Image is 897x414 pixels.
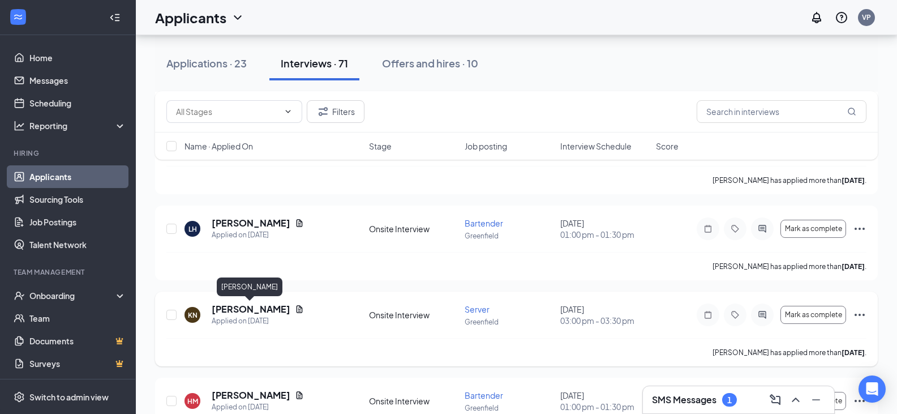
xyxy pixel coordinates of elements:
[780,306,846,324] button: Mark as complete
[184,140,253,152] span: Name · Applied On
[785,311,842,319] span: Mark as complete
[382,56,478,70] div: Offers and hires · 10
[231,11,244,24] svg: ChevronDown
[295,391,304,400] svg: Document
[780,220,846,238] button: Mark as complete
[560,390,649,412] div: [DATE]
[29,92,126,114] a: Scheduling
[284,107,293,116] svg: ChevronDown
[560,304,649,326] div: [DATE]
[787,391,805,409] button: ChevronUp
[369,309,458,321] div: Onsite Interview
[316,105,330,118] svg: Filter
[807,391,825,409] button: Minimize
[842,262,865,271] b: [DATE]
[369,140,392,152] span: Stage
[29,233,126,256] a: Talent Network
[14,148,124,158] div: Hiring
[29,69,126,92] a: Messages
[835,11,848,24] svg: QuestionInfo
[560,401,649,412] span: 01:00 pm - 01:30 pm
[465,304,490,314] span: Server
[713,262,866,271] p: [PERSON_NAME] has applied more than .
[369,223,458,234] div: Onsite Interview
[29,307,126,330] a: Team
[212,303,290,315] h5: [PERSON_NAME]
[701,224,715,233] svg: Note
[656,140,679,152] span: Score
[847,107,856,116] svg: MagnifyingGlass
[842,348,865,357] b: [DATE]
[560,315,649,326] span: 03:00 pm - 03:30 pm
[29,391,109,403] div: Switch to admin view
[465,403,553,413] p: Greenfield
[756,310,769,319] svg: ActiveChat
[281,56,348,70] div: Interviews · 71
[369,395,458,407] div: Onsite Interview
[465,317,553,327] p: Greenfield
[14,267,124,277] div: Team Management
[29,165,126,188] a: Applicants
[766,391,784,409] button: ComposeMessage
[29,120,127,131] div: Reporting
[701,310,715,319] svg: Note
[560,229,649,240] span: 01:00 pm - 01:30 pm
[295,305,304,314] svg: Document
[853,222,866,236] svg: Ellipses
[465,390,503,400] span: Bartender
[29,330,126,352] a: DocumentsCrown
[29,46,126,69] a: Home
[785,225,842,233] span: Mark as complete
[697,100,866,123] input: Search in interviews
[713,176,866,185] p: [PERSON_NAME] has applied more than .
[853,394,866,408] svg: Ellipses
[560,217,649,240] div: [DATE]
[769,393,782,407] svg: ComposeMessage
[727,395,732,405] div: 1
[862,12,871,22] div: VP
[188,224,197,234] div: LH
[188,310,198,320] div: KN
[187,396,198,406] div: HM
[29,188,126,211] a: Sourcing Tools
[14,120,25,131] svg: Analysis
[109,12,121,23] svg: Collapse
[166,56,247,70] div: Applications · 23
[465,140,507,152] span: Job posting
[295,219,304,228] svg: Document
[842,176,865,185] b: [DATE]
[176,105,279,118] input: All Stages
[789,393,802,407] svg: ChevronUp
[212,402,304,413] div: Applied on [DATE]
[29,352,126,375] a: SurveysCrown
[810,11,823,24] svg: Notifications
[809,393,823,407] svg: Minimize
[652,394,716,406] h3: SMS Messages
[212,229,304,241] div: Applied on [DATE]
[560,140,632,152] span: Interview Schedule
[29,211,126,233] a: Job Postings
[859,375,886,403] div: Open Intercom Messenger
[307,100,364,123] button: Filter Filters
[217,278,282,296] div: [PERSON_NAME]
[29,290,117,301] div: Onboarding
[465,218,503,228] span: Bartender
[14,290,25,301] svg: UserCheck
[12,11,24,23] svg: WorkstreamLogo
[465,231,553,241] p: Greenfield
[212,389,290,402] h5: [PERSON_NAME]
[728,224,742,233] svg: Tag
[728,310,742,319] svg: Tag
[212,315,304,327] div: Applied on [DATE]
[155,8,226,27] h1: Applicants
[756,224,769,233] svg: ActiveChat
[212,217,290,229] h5: [PERSON_NAME]
[14,391,25,403] svg: Settings
[853,308,866,322] svg: Ellipses
[713,348,866,357] p: [PERSON_NAME] has applied more than .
